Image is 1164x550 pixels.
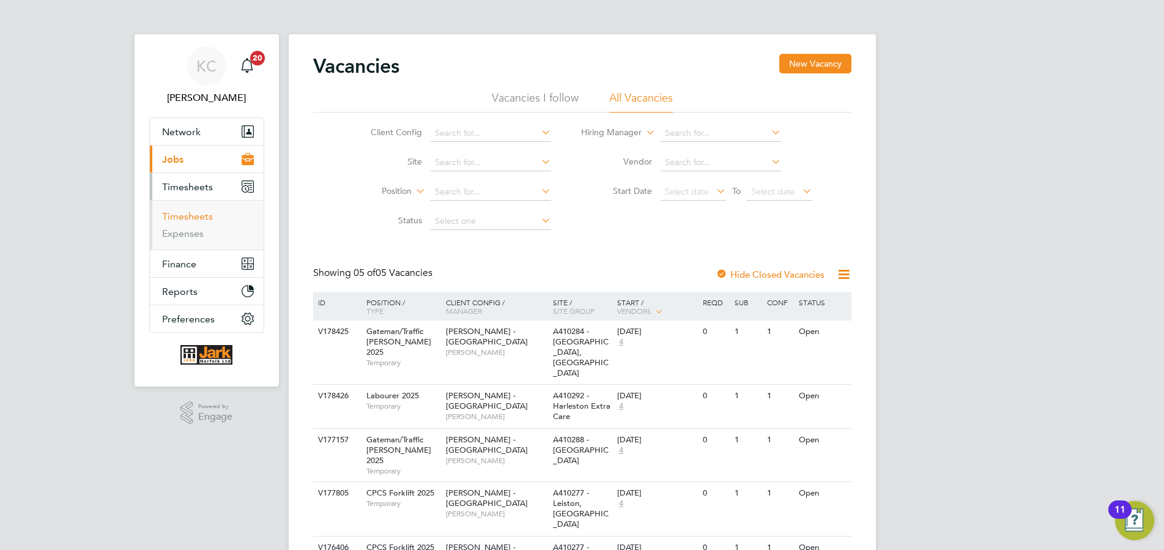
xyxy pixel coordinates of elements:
span: [PERSON_NAME] [446,412,547,422]
div: 0 [700,321,732,343]
input: Select one [431,213,551,230]
span: CPCS Forklift 2025 [366,488,434,498]
button: Network [150,118,264,145]
div: ID [315,292,358,313]
a: KC[PERSON_NAME] [149,46,264,105]
span: Select date [751,186,795,197]
li: Vacancies I follow [492,91,579,113]
label: Client Config [352,127,422,138]
span: [PERSON_NAME] [446,456,547,466]
button: Preferences [150,305,264,332]
div: Timesheets [150,200,264,250]
div: 1 [764,429,796,452]
span: 4 [617,401,625,412]
div: V177157 [315,429,358,452]
label: Vendor [582,156,652,167]
span: Labourer 2025 [366,390,419,401]
div: Open [796,429,849,452]
div: [DATE] [617,327,697,337]
div: 1 [732,385,763,407]
span: Network [162,126,201,138]
span: [PERSON_NAME] - [GEOGRAPHIC_DATA] [446,390,528,411]
img: corerecruiter-logo-retina.png [180,345,232,365]
label: Site [352,156,422,167]
a: Expenses [162,228,204,239]
span: Site Group [553,306,595,316]
label: Hiring Manager [571,127,642,139]
div: Open [796,321,849,343]
h2: Vacancies [313,54,399,78]
span: A410277 - Leiston, [GEOGRAPHIC_DATA] [553,488,609,529]
span: [PERSON_NAME] [446,509,547,519]
span: Temporary [366,358,440,368]
div: [DATE] [617,435,697,445]
span: [PERSON_NAME] - [GEOGRAPHIC_DATA] [446,488,528,508]
button: Reports [150,278,264,305]
span: [PERSON_NAME] - [GEOGRAPHIC_DATA] [446,326,528,347]
a: Timesheets [162,210,213,222]
span: Temporary [366,466,440,476]
div: Conf [764,292,796,313]
span: Manager [446,306,482,316]
button: New Vacancy [779,54,851,73]
label: Hide Closed Vacancies [716,269,825,280]
li: All Vacancies [609,91,673,113]
div: V178426 [315,385,358,407]
span: Gateman/Traffic [PERSON_NAME] 2025 [366,326,431,357]
div: 1 [764,482,796,505]
span: 4 [617,499,625,509]
span: To [728,183,744,199]
div: 11 [1114,510,1125,526]
label: Start Date [582,185,652,196]
span: 05 of [354,267,376,279]
span: KC [196,58,217,74]
div: Status [796,292,849,313]
div: Sub [732,292,763,313]
div: 1 [732,482,763,505]
span: Engage [198,412,232,422]
a: 20 [235,46,259,86]
span: Preferences [162,313,215,325]
span: Kelly Cartwright [149,91,264,105]
div: Start / [614,292,700,322]
button: Timesheets [150,173,264,200]
a: Go to home page [149,345,264,365]
input: Search for... [661,154,781,171]
input: Search for... [431,184,551,201]
div: Client Config / [443,292,550,321]
span: A410292 - Harleston Extra Care [553,390,610,422]
button: Open Resource Center, 11 new notifications [1115,501,1154,540]
div: Reqd [700,292,732,313]
span: Temporary [366,401,440,411]
span: 4 [617,445,625,456]
div: 1 [732,321,763,343]
label: Status [352,215,422,226]
div: V177805 [315,482,358,505]
input: Search for... [431,125,551,142]
div: 1 [732,429,763,452]
span: Gateman/Traffic [PERSON_NAME] 2025 [366,434,431,466]
span: Reports [162,286,198,297]
span: Select date [665,186,709,197]
div: Open [796,385,849,407]
span: 4 [617,337,625,347]
span: 05 Vacancies [354,267,432,279]
span: [PERSON_NAME] [446,347,547,357]
span: Type [366,306,384,316]
div: 0 [700,429,732,452]
label: Position [341,185,412,198]
span: Temporary [366,499,440,508]
span: Jobs [162,154,183,165]
div: Showing [313,267,435,280]
nav: Main navigation [135,34,279,387]
div: 0 [700,482,732,505]
span: 20 [250,51,265,65]
span: Timesheets [162,181,213,193]
a: Powered byEngage [180,401,232,425]
div: 0 [700,385,732,407]
span: Vendors [617,306,651,316]
div: 1 [764,385,796,407]
div: V178425 [315,321,358,343]
input: Search for... [431,154,551,171]
div: 1 [764,321,796,343]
